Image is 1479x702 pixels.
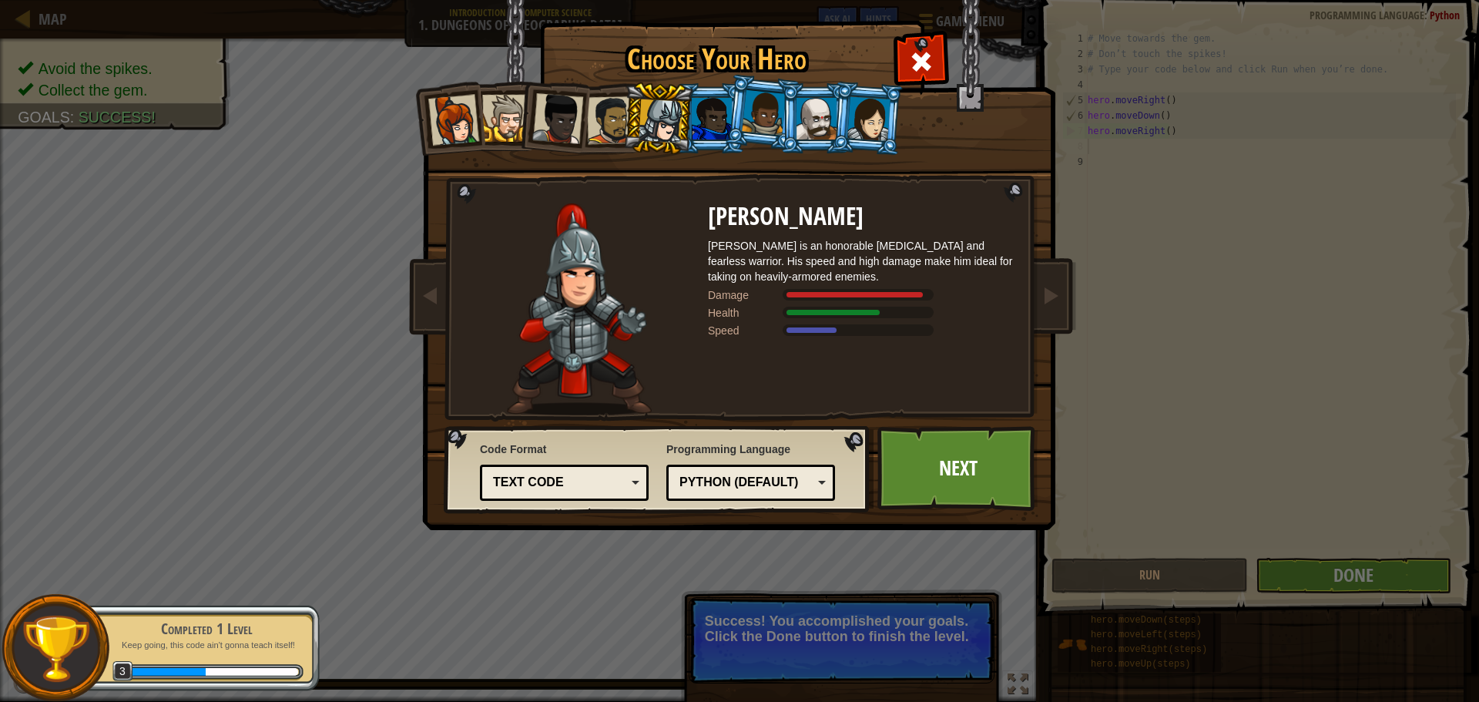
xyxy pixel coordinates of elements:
div: Damage [708,287,785,303]
img: language-selector-background.png [444,426,874,514]
li: Gordon the Stalwart [676,83,745,153]
div: Python (Default) [679,474,813,492]
li: Hattori Hanzō [622,82,695,156]
div: Speed [708,323,785,338]
li: Okar Stompfoot [780,83,850,153]
a: Next [877,426,1038,511]
div: Text code [493,474,626,492]
img: trophy.png [21,613,91,684]
div: [PERSON_NAME] is an honorable [MEDICAL_DATA] and fearless warrior. His speed and high damage make... [708,238,1016,284]
div: Moves at 8 meters per second. [708,323,1016,338]
div: Deals 180% of listed Warrior weapon damage. [708,287,1016,303]
div: Gains 71% of listed Warrior armor health. [708,305,1016,321]
span: Programming Language [666,442,835,457]
div: Completed 1 Level [109,618,304,640]
h2: [PERSON_NAME] [708,203,1016,230]
li: Sir Tharin Thunderfist [466,81,535,151]
img: samurai.pose.png [507,203,651,415]
span: Code Format [480,442,649,457]
li: Illia Shieldsmith [830,81,904,156]
p: Keep going, this code ain't gonna teach itself! [109,640,304,651]
h1: Choose Your Hero [543,43,890,76]
li: Captain Anya Weston [411,80,486,156]
div: Health [708,305,785,321]
span: 3 [112,661,133,682]
li: Lady Ida Justheart [515,78,591,153]
li: Arryn Stonewall [724,74,800,151]
li: Alejandro the Duelist [570,82,641,154]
